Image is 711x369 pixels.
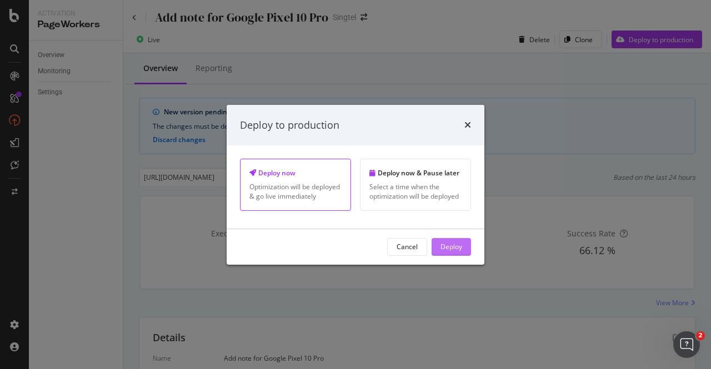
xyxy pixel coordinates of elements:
[432,238,471,256] button: Deploy
[673,331,700,358] iframe: Intercom live chat
[387,238,427,256] button: Cancel
[369,168,462,178] div: Deploy now & Pause later
[249,182,342,201] div: Optimization will be deployed & go live immediately
[440,242,462,251] div: Deploy
[249,168,342,178] div: Deploy now
[464,118,471,132] div: times
[696,331,705,340] span: 2
[397,242,418,251] div: Cancel
[240,118,339,132] div: Deploy to production
[227,104,484,264] div: modal
[369,182,462,201] div: Select a time when the optimization will be deployed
